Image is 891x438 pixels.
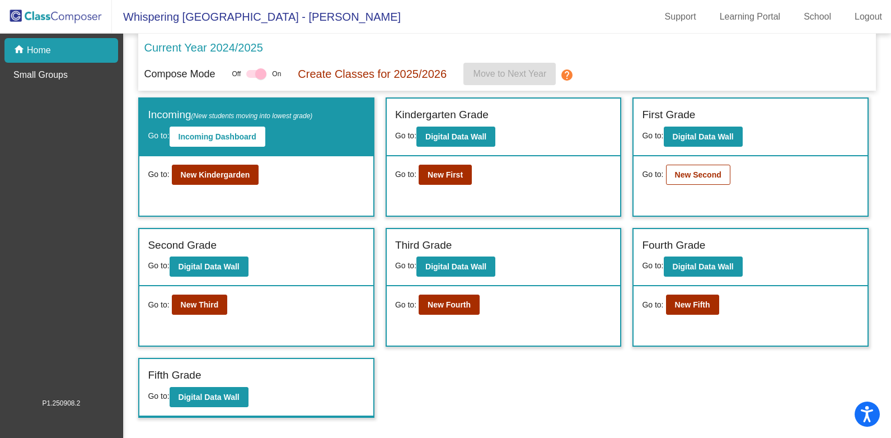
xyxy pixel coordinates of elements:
[148,169,169,180] span: Go to:
[170,387,248,407] button: Digital Data Wall
[642,261,663,270] span: Go to:
[13,68,68,82] p: Small Groups
[395,299,416,311] span: Go to:
[560,68,574,82] mat-icon: help
[181,300,219,309] b: New Third
[148,131,169,140] span: Go to:
[298,66,447,82] p: Create Classes for 2025/2026
[416,257,495,277] button: Digital Data Wall
[27,44,51,57] p: Home
[148,261,169,270] span: Go to:
[419,295,480,315] button: New Fourth
[148,367,201,384] label: Fifth Grade
[664,127,743,147] button: Digital Data Wall
[673,262,734,271] b: Digital Data Wall
[425,132,486,141] b: Digital Data Wall
[711,8,790,26] a: Learning Portal
[675,170,721,179] b: New Second
[416,127,495,147] button: Digital Data Wall
[673,132,734,141] b: Digital Data Wall
[148,392,169,400] span: Go to:
[666,295,719,315] button: New Fifth
[272,69,281,79] span: On
[144,67,215,82] p: Compose Mode
[179,132,256,141] b: Incoming Dashboard
[395,261,416,270] span: Go to:
[846,8,891,26] a: Logout
[148,107,312,123] label: Incoming
[675,300,710,309] b: New Fifth
[428,300,471,309] b: New Fourth
[112,8,401,26] span: Whispering [GEOGRAPHIC_DATA] - [PERSON_NAME]
[148,299,169,311] span: Go to:
[144,39,262,56] p: Current Year 2024/2025
[172,165,259,185] button: New Kindergarden
[179,393,240,402] b: Digital Data Wall
[191,112,313,120] span: (New students moving into lowest grade)
[463,63,556,85] button: Move to Next Year
[172,295,228,315] button: New Third
[664,257,743,277] button: Digital Data Wall
[179,262,240,271] b: Digital Data Wall
[642,169,663,180] span: Go to:
[642,131,663,140] span: Go to:
[795,8,840,26] a: School
[181,170,250,179] b: New Kindergarden
[395,131,416,140] span: Go to:
[170,127,265,147] button: Incoming Dashboard
[428,170,463,179] b: New First
[642,107,695,123] label: First Grade
[395,237,452,254] label: Third Grade
[148,237,217,254] label: Second Grade
[473,69,546,78] span: Move to Next Year
[656,8,705,26] a: Support
[642,299,663,311] span: Go to:
[170,257,248,277] button: Digital Data Wall
[642,237,705,254] label: Fourth Grade
[395,169,416,180] span: Go to:
[232,69,241,79] span: Off
[666,165,730,185] button: New Second
[425,262,486,271] b: Digital Data Wall
[419,165,472,185] button: New First
[395,107,489,123] label: Kindergarten Grade
[13,44,27,57] mat-icon: home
